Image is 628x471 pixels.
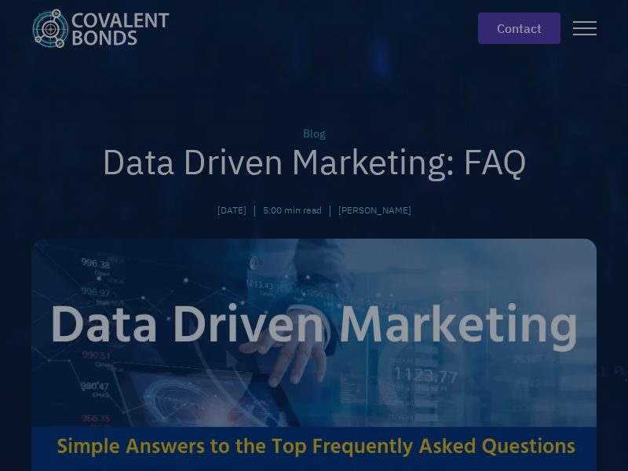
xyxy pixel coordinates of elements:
h1: Data Driven Marketing: FAQ [102,142,527,182]
div: | [253,201,257,220]
img: Covalent Bonds White / Teal Logo [31,9,170,48]
div: | [328,201,332,220]
a: [PERSON_NAME] [338,203,411,217]
a: home [31,9,182,48]
div: 5:00 min read [263,203,322,217]
a: contact [478,13,560,44]
div: [DATE] [217,203,246,217]
div: Blog [102,126,527,142]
